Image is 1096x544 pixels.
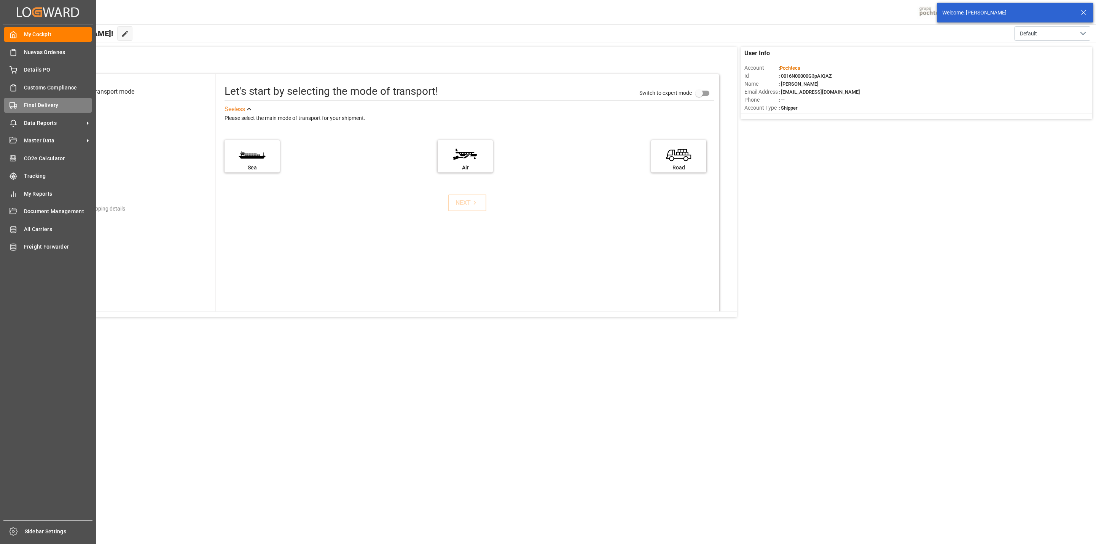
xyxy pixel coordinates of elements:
div: Sea [228,164,276,172]
a: Details PO [4,62,92,77]
div: See less [225,105,245,114]
a: CO2e Calculator [4,151,92,166]
span: Master Data [24,137,84,145]
span: CO2e Calculator [24,155,92,163]
span: Pochteca [780,65,800,71]
img: pochtecaImg.jpg_1689854062.jpg [917,6,954,19]
div: Air [441,164,489,172]
span: : [PERSON_NAME] [779,81,819,87]
span: Account [744,64,779,72]
div: Road [655,164,703,172]
span: Default [1020,30,1037,38]
span: Customs Compliance [24,84,92,92]
span: Freight Forwarder [24,243,92,251]
span: Document Management [24,207,92,215]
a: Freight Forwarder [4,239,92,254]
a: Tracking [4,169,92,183]
span: Data Reports [24,119,84,127]
span: Phone [744,96,779,104]
a: My Cockpit [4,27,92,42]
span: Switch to expert mode [639,90,692,96]
a: Customs Compliance [4,80,92,95]
button: NEXT [448,195,486,211]
span: My Reports [24,190,92,198]
span: Details PO [24,66,92,74]
span: Tracking [24,172,92,180]
span: Sidebar Settings [25,528,93,536]
button: open menu [1014,26,1090,41]
span: : Shipper [779,105,798,111]
div: Welcome, [PERSON_NAME] [942,9,1073,17]
span: Email Address [744,88,779,96]
span: : — [779,97,785,103]
div: Let's start by selecting the mode of transport! [225,83,438,99]
a: Nuevas Ordenes [4,45,92,59]
span: : [EMAIL_ADDRESS][DOMAIN_NAME] [779,89,860,95]
span: Final Delivery [24,101,92,109]
span: Name [744,80,779,88]
a: My Reports [4,186,92,201]
span: : [779,65,800,71]
span: All Carriers [24,225,92,233]
span: My Cockpit [24,30,92,38]
span: User Info [744,49,770,58]
div: Select transport mode [75,87,134,96]
div: NEXT [456,198,479,207]
div: Please select the main mode of transport for your shipment. [225,114,714,123]
a: Document Management [4,204,92,219]
a: All Carriers [4,222,92,236]
span: Account Type [744,104,779,112]
a: Final Delivery [4,98,92,113]
div: Add shipping details [78,205,125,213]
span: Nuevas Ordenes [24,48,92,56]
span: Id [744,72,779,80]
span: : 0016N00000G3pAIQAZ [779,73,832,79]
